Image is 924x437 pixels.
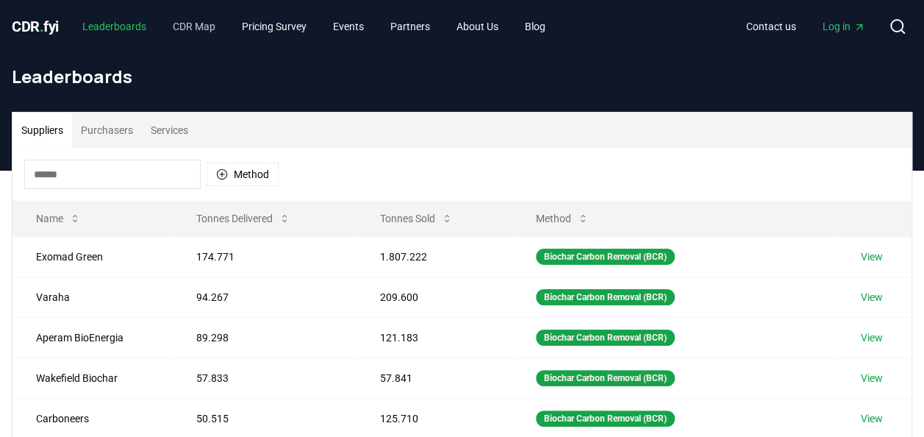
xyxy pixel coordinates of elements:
a: View [860,371,882,386]
button: Tonnes Sold [368,204,465,233]
nav: Main [71,13,557,40]
div: Biochar Carbon Removal (BCR) [536,370,675,386]
button: Services [142,113,197,148]
a: Log in [811,13,877,40]
nav: Main [734,13,877,40]
a: Partners [379,13,442,40]
span: Log in [823,19,865,34]
button: Name [24,204,93,233]
td: 57.841 [357,358,512,398]
td: 89.298 [173,317,357,358]
a: View [860,249,882,264]
a: Leaderboards [71,13,158,40]
span: . [40,18,44,35]
a: View [860,411,882,426]
a: CDR Map [161,13,227,40]
td: Wakefield Biochar [12,358,173,398]
div: Biochar Carbon Removal (BCR) [536,330,675,346]
a: Blog [513,13,557,40]
button: Tonnes Delivered [185,204,302,233]
button: Suppliers [12,113,72,148]
h1: Leaderboards [12,65,912,88]
td: Varaha [12,277,173,317]
td: 174.771 [173,236,357,277]
a: About Us [445,13,510,40]
div: Biochar Carbon Removal (BCR) [536,411,675,427]
span: CDR fyi [12,18,59,35]
button: Method [524,204,601,233]
a: Events [321,13,376,40]
td: Aperam BioEnergia [12,317,173,358]
a: View [860,290,882,305]
div: Biochar Carbon Removal (BCR) [536,289,675,305]
td: 209.600 [357,277,512,317]
a: View [860,330,882,345]
button: Method [207,163,279,186]
td: 57.833 [173,358,357,398]
td: Exomad Green [12,236,173,277]
td: 94.267 [173,277,357,317]
a: CDR.fyi [12,16,59,37]
td: 1.807.222 [357,236,512,277]
a: Pricing Survey [230,13,318,40]
td: 121.183 [357,317,512,358]
button: Purchasers [72,113,142,148]
a: Contact us [734,13,808,40]
div: Biochar Carbon Removal (BCR) [536,249,675,265]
